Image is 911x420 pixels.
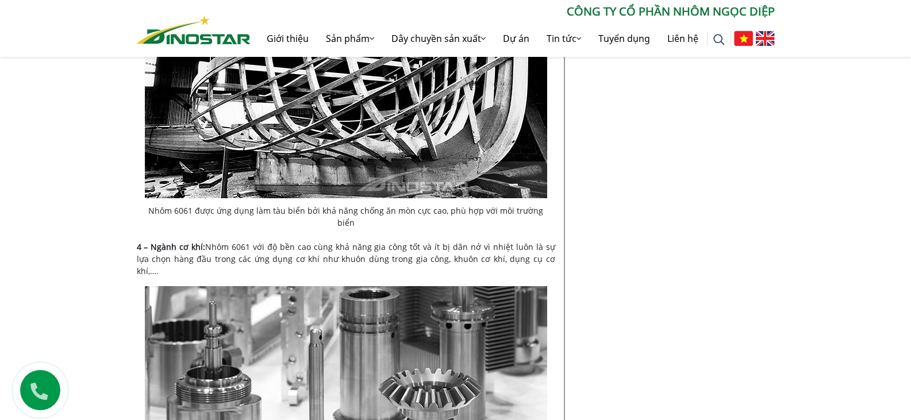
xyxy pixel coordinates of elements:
figcaption: Nhôm 6061 được ứng dụng làm tàu biển bởi khả năng chống ăn mòn cực cao, phù hợp với môi trường biển [145,205,547,229]
a: Sản phẩm [317,20,383,57]
p: CÔNG TY CỔ PHẦN NHÔM NGỌC DIỆP [251,3,775,20]
a: Tuyển dụng [590,20,659,57]
img: Tiếng Việt [734,31,753,46]
img: search [713,34,725,45]
a: Tin tức [538,20,590,57]
p: Nhôm 6061 với độ bền cao cùng khả năng gia công tốt và ít bị dãn nở vì nhiệt luôn là sự lựa chọn ... [137,241,555,277]
a: Dự án [494,20,538,57]
a: Giới thiệu [258,20,317,57]
a: Liên hệ [659,20,707,57]
img: Nhôm Dinostar [137,16,251,44]
a: Dây chuyền sản xuất [383,20,494,57]
strong: 4 – Ngành cơ khí: [137,241,206,252]
img: English [756,31,775,46]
